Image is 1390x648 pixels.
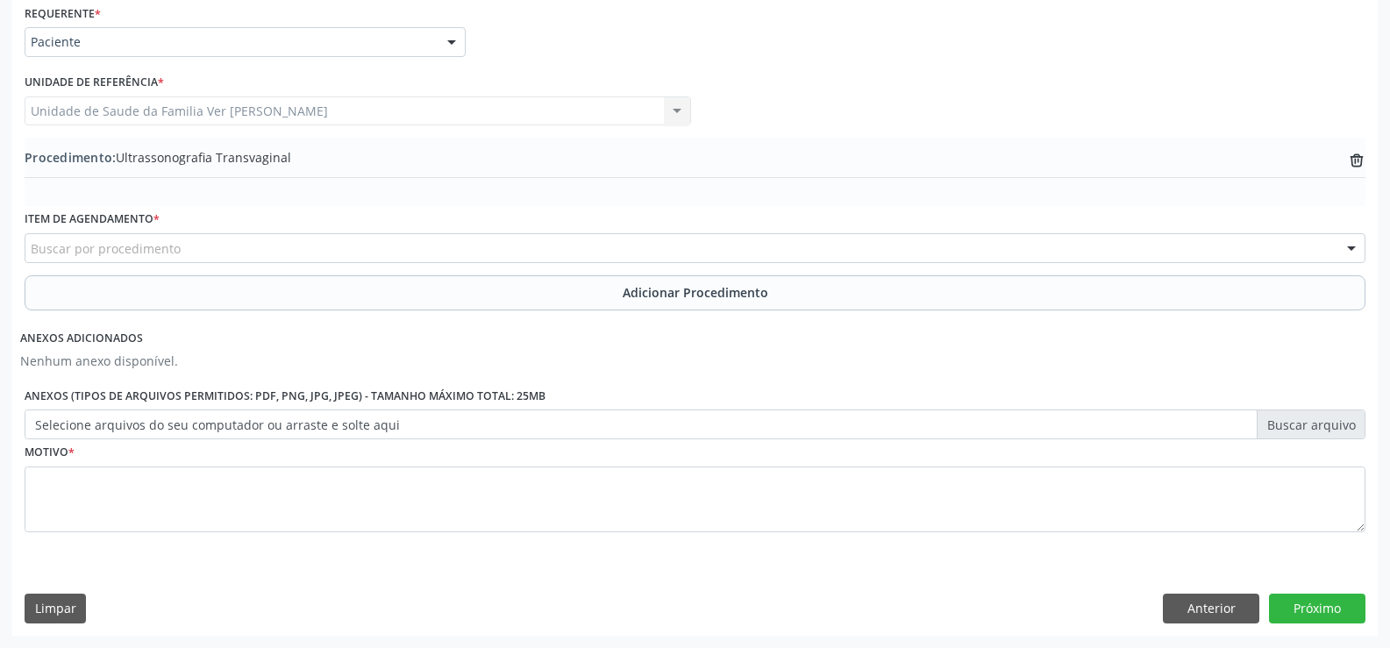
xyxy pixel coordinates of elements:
label: Unidade de referência [25,69,164,96]
button: Próximo [1269,594,1365,623]
span: Paciente [31,33,430,51]
label: Anexos adicionados [20,325,143,352]
button: Limpar [25,594,86,623]
button: Anterior [1163,594,1259,623]
span: Procedimento: [25,149,116,166]
span: Ultrassonografia Transvaginal [25,148,291,167]
span: Buscar por procedimento [31,239,181,258]
label: Item de agendamento [25,206,160,233]
p: Nenhum anexo disponível. [20,352,178,370]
